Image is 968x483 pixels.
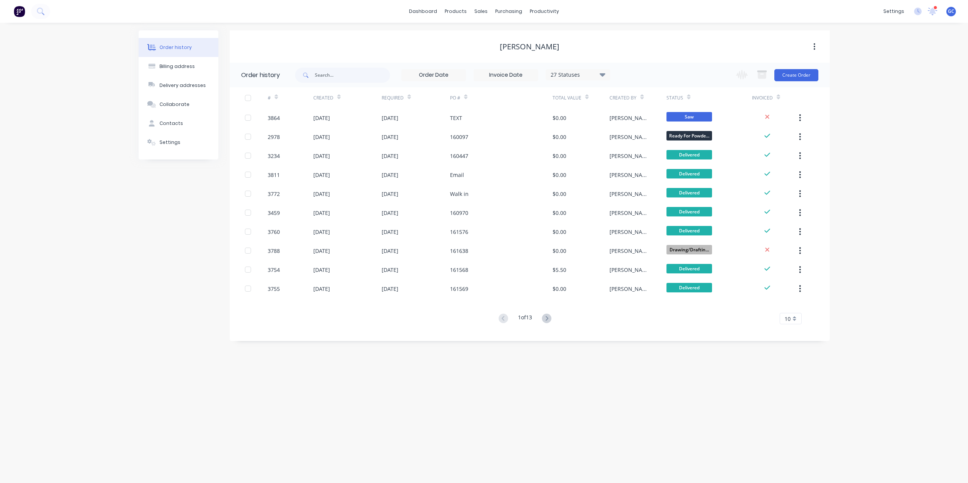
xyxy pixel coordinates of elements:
div: 3772 [268,190,280,198]
div: 3755 [268,285,280,293]
div: 3754 [268,266,280,274]
button: Order history [139,38,218,57]
div: Created [313,95,333,101]
div: # [268,95,271,101]
div: [DATE] [313,190,330,198]
div: Walk in [450,190,469,198]
div: [DATE] [382,285,398,293]
div: [PERSON_NAME] [610,133,651,141]
div: [PERSON_NAME] [610,285,651,293]
div: Order history [159,44,192,51]
div: 160970 [450,209,468,217]
div: [DATE] [313,285,330,293]
button: Billing address [139,57,218,76]
div: Created By [610,95,636,101]
div: $5.50 [553,266,566,274]
div: $0.00 [553,228,566,236]
div: [DATE] [313,114,330,122]
input: Search... [315,68,390,83]
div: $0.00 [553,190,566,198]
div: [DATE] [313,171,330,179]
span: Delivered [666,169,712,178]
div: [DATE] [313,152,330,160]
div: Collaborate [159,101,189,108]
button: Create Order [774,69,818,81]
div: Invoiced [752,95,773,101]
div: PO # [450,87,553,108]
div: $0.00 [553,114,566,122]
input: Invoice Date [474,69,538,81]
div: Total Value [553,95,581,101]
div: Created [313,87,382,108]
div: [DATE] [382,190,398,198]
div: [DATE] [313,133,330,141]
span: GC [948,8,954,15]
input: Order Date [402,69,466,81]
div: [DATE] [382,247,398,255]
div: $0.00 [553,285,566,293]
div: [PERSON_NAME] [610,228,651,236]
div: 161638 [450,247,468,255]
div: $0.00 [553,152,566,160]
span: Saw [666,112,712,122]
div: 161576 [450,228,468,236]
div: sales [471,6,491,17]
div: [PERSON_NAME] [610,247,651,255]
div: [DATE] [313,209,330,217]
div: PO # [450,95,460,101]
div: Status [666,95,683,101]
span: Delivered [666,207,712,216]
div: Delivery addresses [159,82,206,89]
div: productivity [526,6,563,17]
div: [DATE] [382,209,398,217]
div: $0.00 [553,247,566,255]
div: Billing address [159,63,195,70]
div: [DATE] [382,266,398,274]
div: [DATE] [382,171,398,179]
div: products [441,6,471,17]
div: 3760 [268,228,280,236]
div: [PERSON_NAME] [500,42,559,51]
div: TEXT [450,114,462,122]
div: [DATE] [382,114,398,122]
div: Settings [159,139,180,146]
div: Status [666,87,752,108]
div: [DATE] [313,247,330,255]
button: Settings [139,133,218,152]
div: [PERSON_NAME] [610,114,651,122]
div: 3234 [268,152,280,160]
div: [DATE] [313,228,330,236]
div: 2978 [268,133,280,141]
div: settings [880,6,908,17]
div: Email [450,171,464,179]
div: [PERSON_NAME] [610,209,651,217]
img: Factory [14,6,25,17]
div: 3811 [268,171,280,179]
div: [DATE] [382,133,398,141]
div: Required [382,95,404,101]
span: Delivered [666,226,712,235]
button: Collaborate [139,95,218,114]
div: # [268,87,313,108]
span: Delivered [666,188,712,197]
div: Invoiced [752,87,797,108]
span: 10 [785,315,791,323]
div: purchasing [491,6,526,17]
span: Delivered [666,283,712,292]
div: $0.00 [553,171,566,179]
div: Order history [241,71,280,80]
button: Delivery addresses [139,76,218,95]
div: [PERSON_NAME] [610,152,651,160]
div: 3459 [268,209,280,217]
span: Delivered [666,150,712,159]
div: [PERSON_NAME] [610,266,651,274]
span: Ready For Powde... [666,131,712,140]
div: Contacts [159,120,183,127]
span: Delivered [666,264,712,273]
div: $0.00 [553,209,566,217]
div: [DATE] [382,228,398,236]
div: 3864 [268,114,280,122]
div: [PERSON_NAME] [610,190,651,198]
div: $0.00 [553,133,566,141]
div: 161568 [450,266,468,274]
